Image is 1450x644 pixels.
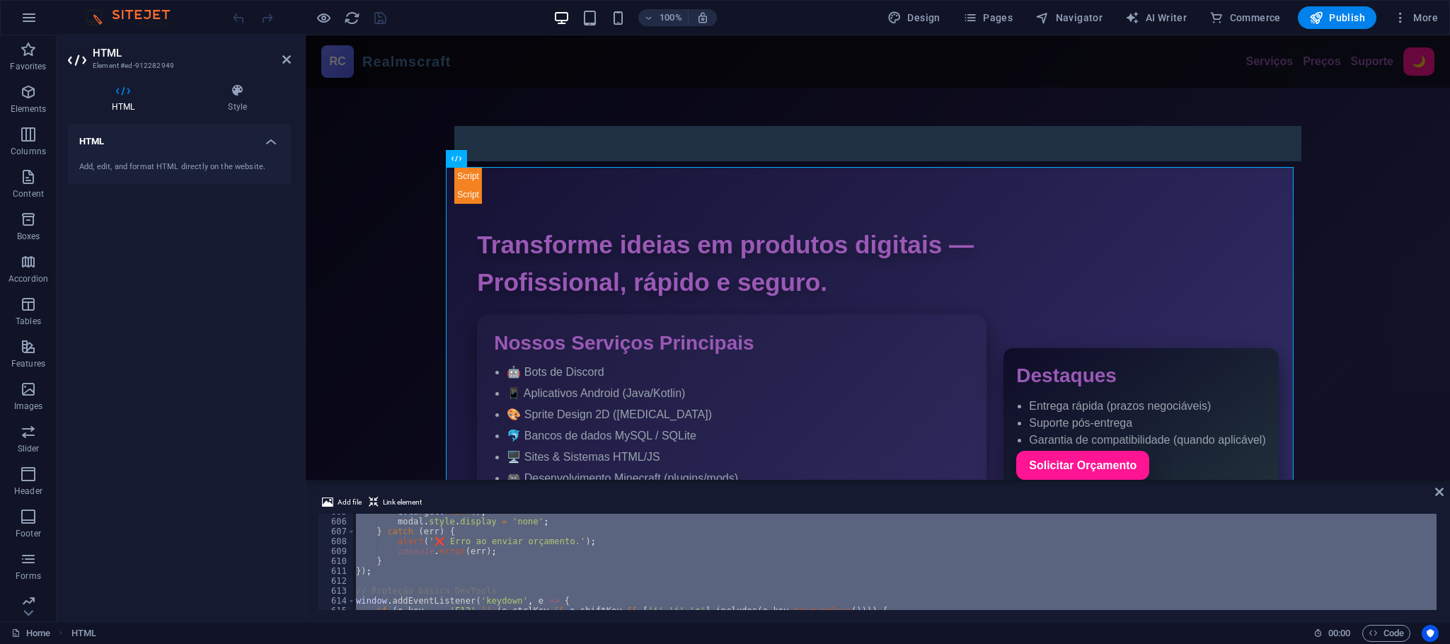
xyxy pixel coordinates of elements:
button: Navigator [1030,6,1108,29]
img: Editor Logo [81,9,188,26]
span: Link element [383,494,422,511]
h3: Element #ed-912282949 [93,59,263,72]
p: Content [13,188,44,200]
div: 609 [318,546,355,556]
button: Design [882,6,946,29]
p: Footer [16,528,41,539]
div: 607 [318,527,355,536]
nav: breadcrumb [71,625,96,642]
p: Columns [11,146,46,157]
h2: HTML [93,47,291,59]
h4: Style [184,84,291,113]
button: Code [1362,625,1410,642]
div: 610 [318,556,355,566]
div: 611 [318,566,355,576]
p: Tables [16,316,41,327]
h6: 100% [660,9,682,26]
button: More [1388,6,1444,29]
h4: HTML [68,125,291,150]
span: Commerce [1209,11,1281,25]
span: 00 00 [1328,625,1350,642]
p: Elements [11,103,47,115]
i: On resize automatically adjust zoom level to fit chosen device. [696,11,709,24]
h4: HTML [68,84,184,113]
p: Accordion [8,273,48,284]
a: Click to cancel selection. Double-click to open Pages [11,625,50,642]
button: Add file [320,494,364,511]
span: Pages [963,11,1013,25]
button: Publish [1298,6,1376,29]
div: 606 [318,517,355,527]
button: Click here to leave preview mode and continue editing [315,9,332,26]
button: reload [343,9,360,26]
span: Design [887,11,940,25]
p: Images [14,401,43,412]
p: Header [14,485,42,497]
p: Forms [16,570,41,582]
i: Reload page [344,10,360,26]
button: Link element [367,494,424,511]
p: Slider [18,443,40,454]
div: 614 [318,596,355,606]
div: 615 [318,606,355,616]
button: 100% [638,9,689,26]
span: Navigator [1035,11,1103,25]
span: AI Writer [1125,11,1187,25]
button: Commerce [1204,6,1287,29]
p: Boxes [17,231,40,242]
div: Design (Ctrl+Alt+Y) [882,6,946,29]
p: Favorites [10,61,46,72]
span: Click to select. Double-click to edit [71,625,96,642]
span: Code [1369,625,1404,642]
div: 613 [318,586,355,596]
span: Add file [338,494,362,511]
button: Pages [957,6,1018,29]
span: Publish [1309,11,1365,25]
h6: Session time [1313,625,1351,642]
button: AI Writer [1120,6,1192,29]
button: Usercentrics [1422,625,1439,642]
div: 608 [318,536,355,546]
span: More [1393,11,1438,25]
p: Features [11,358,45,369]
div: 612 [318,576,355,586]
span: : [1338,628,1340,638]
div: Add, edit, and format HTML directly on the website. [79,161,280,173]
